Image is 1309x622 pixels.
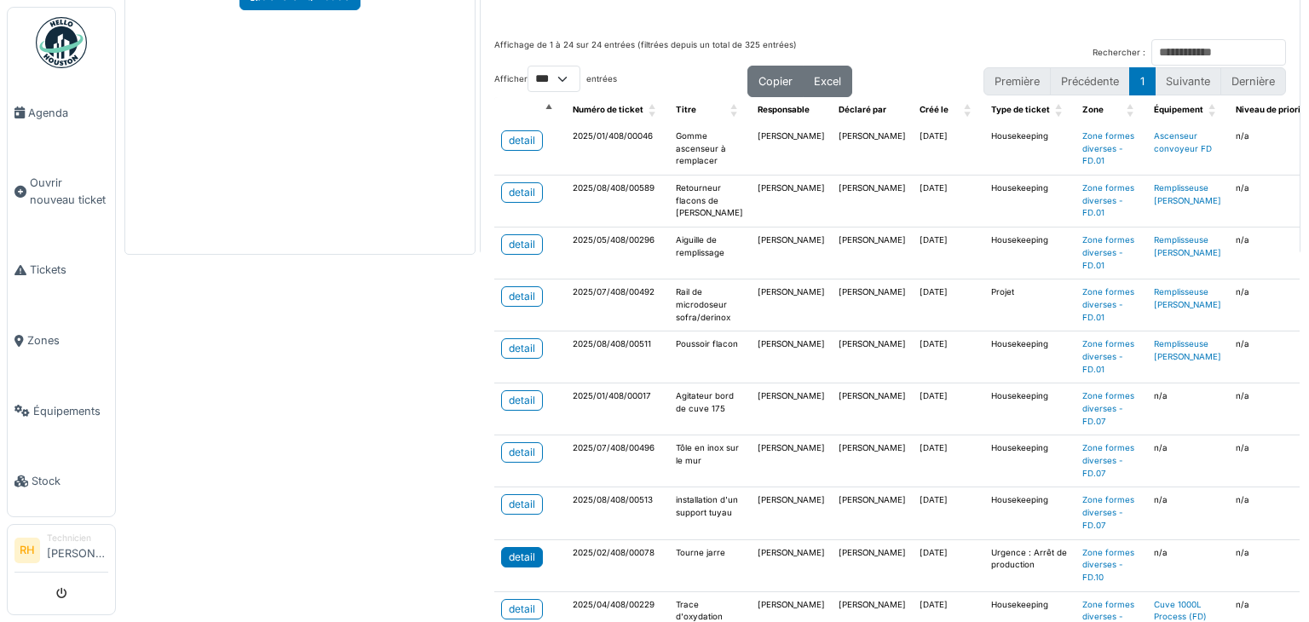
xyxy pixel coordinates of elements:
span: Créé le: Activate to sort [964,97,974,124]
td: [PERSON_NAME] [751,279,832,331]
td: 2025/08/408/00511 [566,331,669,383]
span: Créé le [920,105,949,114]
td: Poussoir flacon [669,331,751,383]
a: detail [501,442,543,463]
a: Zones [8,305,115,376]
td: [PERSON_NAME] [832,487,913,539]
td: Housekeeping [984,435,1075,487]
td: [PERSON_NAME] [751,331,832,383]
div: detail [509,341,535,356]
td: n/a [1147,383,1229,435]
a: detail [501,338,543,359]
a: Zone formes diverses - FD.01 [1082,183,1134,217]
td: [DATE] [913,176,984,227]
div: detail [509,497,535,512]
a: Zone formes diverses - FD.07 [1082,443,1134,477]
span: Copier [758,75,793,88]
td: 2025/05/408/00296 [566,227,669,279]
a: Remplisseuse [PERSON_NAME] [1154,183,1221,205]
td: n/a [1147,487,1229,539]
a: Équipements [8,376,115,446]
a: detail [501,182,543,203]
td: [PERSON_NAME] [832,383,913,435]
div: detail [509,445,535,460]
span: Zone: Activate to sort [1127,97,1137,124]
li: RH [14,538,40,563]
span: Numéro de ticket [573,105,643,114]
div: detail [509,133,535,148]
span: Responsable [758,105,810,114]
td: Housekeeping [984,124,1075,176]
td: 2025/08/408/00589 [566,176,669,227]
td: Projet [984,279,1075,331]
div: Affichage de 1 à 24 sur 24 entrées (filtrées depuis un total de 325 entrées) [494,39,797,66]
li: [PERSON_NAME] [47,532,108,568]
td: [PERSON_NAME] [832,435,913,487]
a: Cuve 1000L Process (FD) [1154,600,1207,622]
a: detail [501,390,543,411]
label: Rechercher : [1093,47,1145,60]
a: RH Technicien[PERSON_NAME] [14,532,108,573]
span: Titre [676,105,696,114]
td: [DATE] [913,487,984,539]
td: [PERSON_NAME] [751,176,832,227]
select: Afficherentrées [528,66,580,92]
td: [DATE] [913,383,984,435]
label: Afficher entrées [494,66,617,92]
td: [PERSON_NAME] [832,539,913,591]
a: detail [501,494,543,515]
div: detail [509,237,535,252]
td: 2025/01/408/00017 [566,383,669,435]
nav: pagination [983,67,1286,95]
span: Niveau de priorité [1236,105,1309,114]
td: Rail de microdoseur sofra/derinox [669,279,751,331]
a: Zone formes diverses - FD.07 [1082,495,1134,529]
td: Gomme ascenseur à remplacer [669,124,751,176]
td: Tourne jarre [669,539,751,591]
span: Numéro de ticket: Activate to sort [649,97,659,124]
img: Badge_color-CXgf-gQk.svg [36,17,87,68]
td: n/a [1147,539,1229,591]
a: detail [501,599,543,619]
span: Tickets [30,262,108,278]
td: 2025/07/408/00492 [566,279,669,331]
span: Déclaré par [839,105,886,114]
div: detail [509,185,535,200]
td: 2025/02/408/00078 [566,539,669,591]
td: [PERSON_NAME] [751,435,832,487]
span: Agenda [28,105,108,121]
td: 2025/01/408/00046 [566,124,669,176]
td: [DATE] [913,331,984,383]
td: Tôle en inox sur le mur [669,435,751,487]
a: detail [501,547,543,567]
td: Housekeeping [984,331,1075,383]
td: [PERSON_NAME] [751,539,832,591]
td: [PERSON_NAME] [751,124,832,176]
a: Zone formes diverses - FD.01 [1082,287,1134,321]
div: detail [509,550,535,565]
span: Ouvrir nouveau ticket [30,175,108,207]
td: [DATE] [913,227,984,279]
td: Agitateur bord de cuve 175 [669,383,751,435]
button: Copier [747,66,804,97]
td: [DATE] [913,539,984,591]
td: Housekeeping [984,227,1075,279]
span: Zone [1082,105,1104,114]
td: [PERSON_NAME] [832,124,913,176]
span: Équipements [33,403,108,419]
a: Stock [8,446,115,517]
a: Ouvrir nouveau ticket [8,148,115,235]
td: [PERSON_NAME] [751,383,832,435]
td: n/a [1147,435,1229,487]
td: Aiguille de remplissage [669,227,751,279]
td: [PERSON_NAME] [751,227,832,279]
a: Zone formes diverses - FD.07 [1082,391,1134,425]
span: Type de ticket [991,105,1050,114]
span: Excel [814,75,841,88]
span: Équipement [1154,105,1203,114]
button: Excel [803,66,852,97]
td: [PERSON_NAME] [832,176,913,227]
td: Housekeeping [984,487,1075,539]
a: Remplisseuse [PERSON_NAME] [1154,339,1221,361]
span: Équipement: Activate to sort [1208,97,1219,124]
